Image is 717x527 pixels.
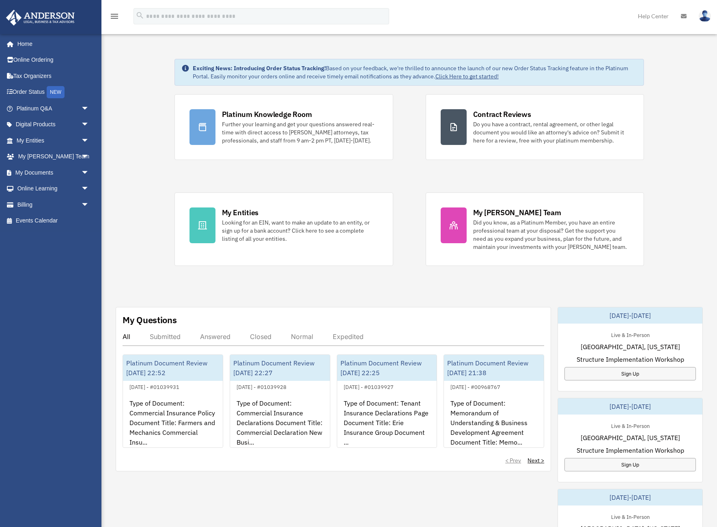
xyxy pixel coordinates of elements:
span: arrow_drop_down [81,100,97,117]
div: [DATE] - #00968767 [444,382,507,391]
div: Further your learning and get your questions answered real-time with direct access to [PERSON_NAM... [222,120,378,145]
div: Type of Document: Commercial Insurance Declarations Document Title: Commercial Declaration New Bu... [230,392,330,455]
a: Events Calendar [6,213,101,229]
a: Home [6,36,97,52]
div: Type of Document: Memorandum of Understanding & Business Development Agreement Document Title: Me... [444,392,544,455]
a: Billingarrow_drop_down [6,197,101,213]
a: Platinum Q&Aarrow_drop_down [6,100,101,117]
div: Submitted [150,333,181,341]
div: Do you have a contract, rental agreement, or other legal document you would like an attorney's ad... [473,120,629,145]
div: Did you know, as a Platinum Member, you have an entire professional team at your disposal? Get th... [473,218,629,251]
a: Order StatusNEW [6,84,101,101]
div: Platinum Knowledge Room [222,109,312,119]
div: Contract Reviews [473,109,531,119]
span: arrow_drop_down [81,117,97,133]
a: Next > [528,456,544,464]
i: menu [110,11,119,21]
span: arrow_drop_down [81,197,97,213]
a: Platinum Document Review [DATE] 21:38[DATE] - #00968767Type of Document: Memorandum of Understand... [444,354,544,448]
div: My [PERSON_NAME] Team [473,207,561,218]
div: Type of Document: Commercial Insurance Policy Document Title: Farmers and Mechanics Commercial In... [123,392,223,455]
div: Based on your feedback, we're thrilled to announce the launch of our new Order Status Tracking fe... [193,64,637,80]
strong: Exciting News: Introducing Order Status Tracking! [193,65,326,72]
a: Platinum Knowledge Room Further your learning and get your questions answered real-time with dire... [174,94,393,160]
span: arrow_drop_down [81,132,97,149]
a: Platinum Document Review [DATE] 22:25[DATE] - #01039927Type of Document: Tenant Insurance Declara... [337,354,437,448]
span: arrow_drop_down [81,164,97,181]
a: My Entities Looking for an EIN, want to make an update to an entity, or sign up for a bank accoun... [174,192,393,266]
div: My Entities [222,207,258,218]
div: Answered [200,333,230,341]
img: Anderson Advisors Platinum Portal [4,10,77,26]
div: Type of Document: Tenant Insurance Declarations Page Document Title: Erie Insurance Group Documen... [337,392,437,455]
div: Expedited [333,333,364,341]
a: menu [110,14,119,21]
span: Structure Implementation Workshop [577,354,684,364]
span: Structure Implementation Workshop [577,445,684,455]
span: [GEOGRAPHIC_DATA], [US_STATE] [581,342,680,352]
a: My [PERSON_NAME] Team Did you know, as a Platinum Member, you have an entire professional team at... [426,192,644,266]
img: User Pic [699,10,711,22]
div: Platinum Document Review [DATE] 22:27 [230,355,330,381]
div: My Questions [123,314,177,326]
div: [DATE]-[DATE] [558,489,702,505]
a: Click Here to get started! [435,73,499,80]
div: Platinum Document Review [DATE] 22:25 [337,355,437,381]
a: Contract Reviews Do you have a contract, rental agreement, or other legal document you would like... [426,94,644,160]
div: Platinum Document Review [DATE] 22:52 [123,355,223,381]
a: Platinum Document Review [DATE] 22:52[DATE] - #01039931Type of Document: Commercial Insurance Pol... [123,354,223,448]
div: [DATE]-[DATE] [558,307,702,324]
a: Online Learningarrow_drop_down [6,181,101,197]
span: [GEOGRAPHIC_DATA], [US_STATE] [581,433,680,443]
a: Digital Productsarrow_drop_down [6,117,101,133]
div: Live & In-Person [605,330,656,339]
div: All [123,333,130,341]
div: [DATE] - #01039931 [123,382,186,391]
div: Normal [291,333,313,341]
div: Live & In-Person [605,421,656,430]
div: Closed [250,333,271,341]
a: Sign Up [564,458,696,471]
span: arrow_drop_down [81,149,97,165]
div: [DATE] - #01039927 [337,382,400,391]
a: My [PERSON_NAME] Teamarrow_drop_down [6,149,101,165]
a: Sign Up [564,367,696,380]
a: My Entitiesarrow_drop_down [6,132,101,149]
a: Online Ordering [6,52,101,68]
a: My Documentsarrow_drop_down [6,164,101,181]
div: Looking for an EIN, want to make an update to an entity, or sign up for a bank account? Click her... [222,218,378,243]
i: search [136,11,144,20]
a: Tax Organizers [6,68,101,84]
div: [DATE]-[DATE] [558,398,702,415]
div: Platinum Document Review [DATE] 21:38 [444,355,544,381]
a: Platinum Document Review [DATE] 22:27[DATE] - #01039928Type of Document: Commercial Insurance Dec... [230,354,330,448]
div: [DATE] - #01039928 [230,382,293,391]
div: NEW [47,86,65,98]
span: arrow_drop_down [81,181,97,197]
div: Live & In-Person [605,512,656,521]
